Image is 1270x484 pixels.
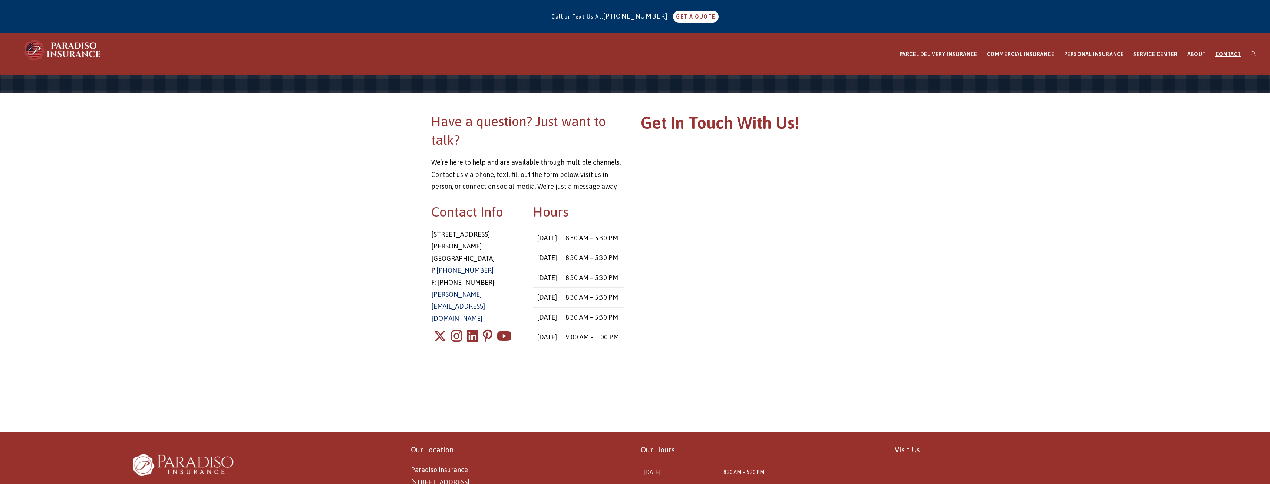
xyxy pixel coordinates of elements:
[433,325,446,348] a: X
[1187,51,1206,57] span: ABOUT
[551,14,603,20] span: Call or Text Us At:
[533,228,561,248] td: [DATE]
[603,12,672,20] a: [PHONE_NUMBER]
[436,266,494,274] a: [PHONE_NUMBER]
[723,469,764,475] time: 8:30 AM – 5:30 PM
[431,228,522,325] p: [STREET_ADDRESS] [PERSON_NAME][GEOGRAPHIC_DATA] P: F: [PHONE_NUMBER]
[1059,34,1129,75] a: PERSONAL INSURANCE
[565,313,618,321] time: 8:30 AM – 5:30 PM
[1215,51,1241,57] span: CONTACT
[1128,34,1182,75] a: SERVICE CENTER
[1211,34,1246,75] a: CONTACT
[565,234,618,242] time: 8:30 AM – 5:30 PM
[533,248,561,268] td: [DATE]
[497,325,511,348] a: Youtube
[900,51,977,57] span: PARCEL DELIVERY INSURANCE
[411,443,630,457] p: Our Location
[467,325,478,348] a: LinkedIn
[987,51,1055,57] span: COMMERCIAL INSURANCE
[431,290,485,322] a: [PERSON_NAME][EMAIL_ADDRESS][DOMAIN_NAME]
[673,11,718,23] a: GET A QUOTE
[1182,34,1211,75] a: ABOUT
[982,34,1059,75] a: COMMERCIAL INSURANCE
[533,203,624,221] h2: Hours
[431,157,625,192] p: We’re here to help and are available through multiple channels. Contact us via phone, text, fill ...
[641,112,834,138] h1: Get In Touch With Us!
[565,293,618,301] time: 8:30 AM – 5:30 PM
[431,203,522,221] h2: Contact Info
[22,39,104,61] img: Paradiso Insurance
[431,112,625,149] h2: Have a question? Just want to talk?
[565,254,618,261] time: 8:30 AM – 5:30 PM
[533,307,561,327] td: [DATE]
[451,325,462,348] a: Instagram
[641,443,884,457] p: Our Hours
[533,327,561,347] td: [DATE]
[533,288,561,307] td: [DATE]
[565,333,619,341] time: 9:00 AM – 1:00 PM
[895,443,1138,457] p: Visit Us
[1133,51,1177,57] span: SERVICE CENTER
[533,268,561,287] td: [DATE]
[1064,51,1124,57] span: PERSONAL INSURANCE
[895,34,982,75] a: PARCEL DELIVERY INSURANCE
[641,464,720,481] td: [DATE]
[565,274,618,281] time: 8:30 AM – 5:30 PM
[483,325,492,348] a: Pinterest
[641,137,834,337] iframe: Contact Form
